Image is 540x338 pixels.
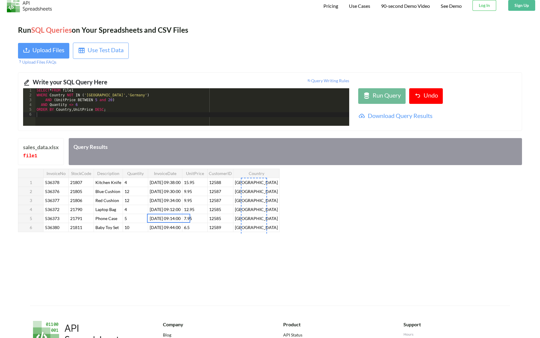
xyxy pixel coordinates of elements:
span: [DATE] 09:44:00 [148,224,182,231]
th: 1 [18,178,43,187]
span: 12588 [208,179,222,186]
span: [DATE] 09:30:00 [148,188,182,195]
div: Download Query Results [368,111,517,122]
div: Use Test Data [88,45,124,56]
a: See Demo [441,3,462,9]
span: 536373 [44,215,61,222]
th: InvoiceDate [148,169,182,178]
span: [GEOGRAPHIC_DATA] [234,197,279,204]
span: Baby Toy Set [94,224,120,231]
span: 21805 [69,188,83,195]
div: Support [403,321,507,328]
span: [GEOGRAPHIC_DATA] [234,224,279,231]
th: UnitPrice [182,169,208,178]
div: Run Query [373,91,401,101]
span: 536377 [44,197,61,204]
div: 5 [23,107,35,112]
th: 3 [18,196,43,205]
span: 12 [123,197,130,204]
th: 6 [18,223,43,232]
a: API Status [283,332,387,338]
span: Pricing [323,3,338,9]
span: 536372 [44,206,61,213]
span: [GEOGRAPHIC_DATA] [234,179,279,186]
th: Country [233,169,280,178]
span: [GEOGRAPHIC_DATA] [234,188,279,195]
th: 4 [18,205,43,214]
span: [DATE] 09:34:00 [148,197,182,204]
th: 5 [18,214,43,223]
th: 2 [18,187,43,196]
span: Use Cases [349,3,370,9]
span: 536380 [44,224,61,231]
span: 10 [123,224,130,231]
span: 12587 [208,188,222,195]
span: 12 [123,188,130,195]
div: 1 [23,88,35,93]
span: 9.95 [183,188,193,195]
span: 21806 [69,197,83,204]
div: Company [163,321,266,328]
div: Query Results [69,138,522,165]
div: 3 [23,98,35,103]
th: Description [94,169,123,178]
span: 12.95 [183,206,196,213]
span: 9.95 [183,197,193,204]
span: 4 [123,179,128,186]
th: InvoiceNo [43,169,69,178]
span: 90-second Demo Video [381,4,430,8]
div: 6 [23,112,35,117]
span: 12585 [208,206,222,213]
button: Upload Files [18,43,69,59]
span: Laptop Bag [94,206,117,213]
a: Blog [163,332,266,338]
div: Run on Your Spreadsheets and CSV Files [18,25,522,35]
span: Query Writing Rules [307,78,349,83]
th: StockCode [69,169,94,178]
button: Undo [409,88,443,104]
span: Red Cushion [94,197,120,204]
span: Upload Files FAQs [18,59,56,65]
span: 5 [123,215,128,222]
div: Hours [403,332,507,337]
span: Kitchen Knife [94,179,122,186]
span: 536378 [44,179,61,186]
span: [DATE] 09:12:00 [148,206,182,213]
button: Run Query [358,88,406,104]
span: 4 [123,206,128,213]
div: sales_data.xlsx [23,143,59,151]
span: [GEOGRAPHIC_DATA] [234,215,279,222]
div: Upload Files [32,45,64,56]
span: 12587 [208,197,222,204]
th: CustomerID [208,169,233,178]
span: 6.5 [183,224,191,231]
th: Quantity [123,169,148,178]
span: 21807 [69,179,83,186]
div: 4 [23,103,35,107]
span: [GEOGRAPHIC_DATA] [234,206,279,213]
div: Product [283,321,387,328]
span: 12585 [208,215,222,222]
span: 21790 [69,206,83,213]
button: Use Test Data [73,43,129,59]
div: 2 [23,93,35,98]
div: Write your SQL Query Here [33,77,182,88]
span: 21811 [69,224,83,231]
span: 536376 [44,188,61,195]
code: file 1 [23,153,37,159]
span: SQL Queries [31,26,72,34]
span: 15.95 [183,179,196,186]
span: [DATE] 09:38:00 [148,179,182,186]
span: Blue Cushion [94,188,121,195]
span: 21791 [69,215,83,222]
div: Undo [424,91,438,101]
span: Phone Case [94,215,118,222]
span: 12589 [208,224,222,231]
